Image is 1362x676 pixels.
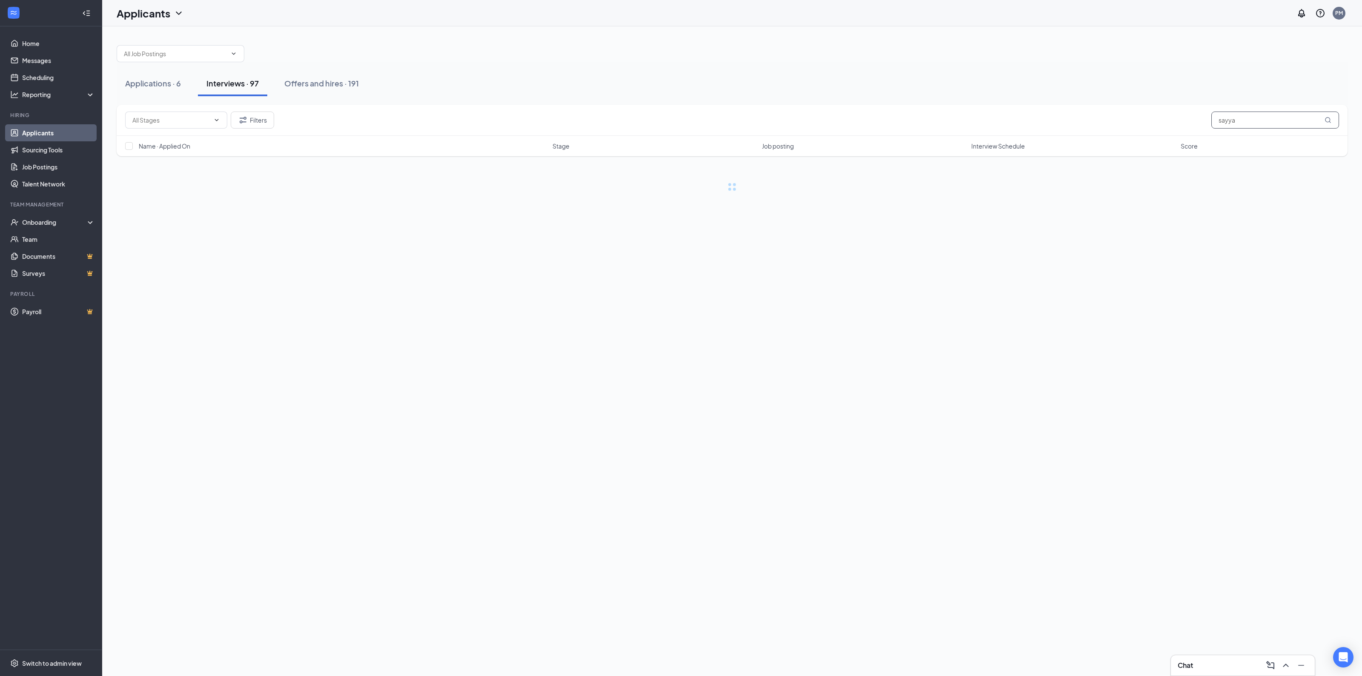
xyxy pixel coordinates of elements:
span: Name · Applied On [139,142,190,150]
button: Minimize [1294,659,1308,672]
a: Talent Network [22,175,95,192]
a: Job Postings [22,158,95,175]
input: All Stages [132,115,210,125]
div: Payroll [10,290,93,298]
a: Sourcing Tools [22,141,95,158]
svg: Notifications [1296,8,1307,18]
a: SurveysCrown [22,265,95,282]
div: Reporting [22,90,95,99]
svg: Analysis [10,90,19,99]
svg: MagnifyingGlass [1325,117,1331,123]
h1: Applicants [117,6,170,20]
svg: Minimize [1296,660,1306,670]
a: Home [22,35,95,52]
div: Applications · 6 [125,78,181,89]
span: Job posting [762,142,794,150]
svg: ChevronDown [174,8,184,18]
a: Team [22,231,95,248]
h3: Chat [1178,661,1193,670]
a: Scheduling [22,69,95,86]
button: ChevronUp [1279,659,1293,672]
span: Interview Schedule [971,142,1025,150]
span: Stage [552,142,569,150]
input: All Job Postings [124,49,227,58]
a: DocumentsCrown [22,248,95,265]
svg: UserCheck [10,218,19,226]
svg: Filter [238,115,248,125]
svg: ComposeMessage [1265,660,1276,670]
svg: QuestionInfo [1315,8,1325,18]
svg: Collapse [82,9,91,17]
svg: WorkstreamLogo [9,9,18,17]
a: Messages [22,52,95,69]
div: Offers and hires · 191 [284,78,359,89]
div: Onboarding [22,218,88,226]
div: Hiring [10,112,93,119]
div: Switch to admin view [22,659,82,667]
svg: ChevronDown [230,50,237,57]
div: PM [1335,9,1343,17]
button: Filter Filters [231,112,274,129]
svg: ChevronUp [1281,660,1291,670]
div: Interviews · 97 [206,78,259,89]
input: Search in interviews [1211,112,1339,129]
svg: Settings [10,659,19,667]
svg: ChevronDown [213,117,220,123]
span: Score [1181,142,1198,150]
div: Open Intercom Messenger [1333,647,1353,667]
div: Team Management [10,201,93,208]
a: Applicants [22,124,95,141]
a: PayrollCrown [22,303,95,320]
button: ComposeMessage [1264,659,1277,672]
